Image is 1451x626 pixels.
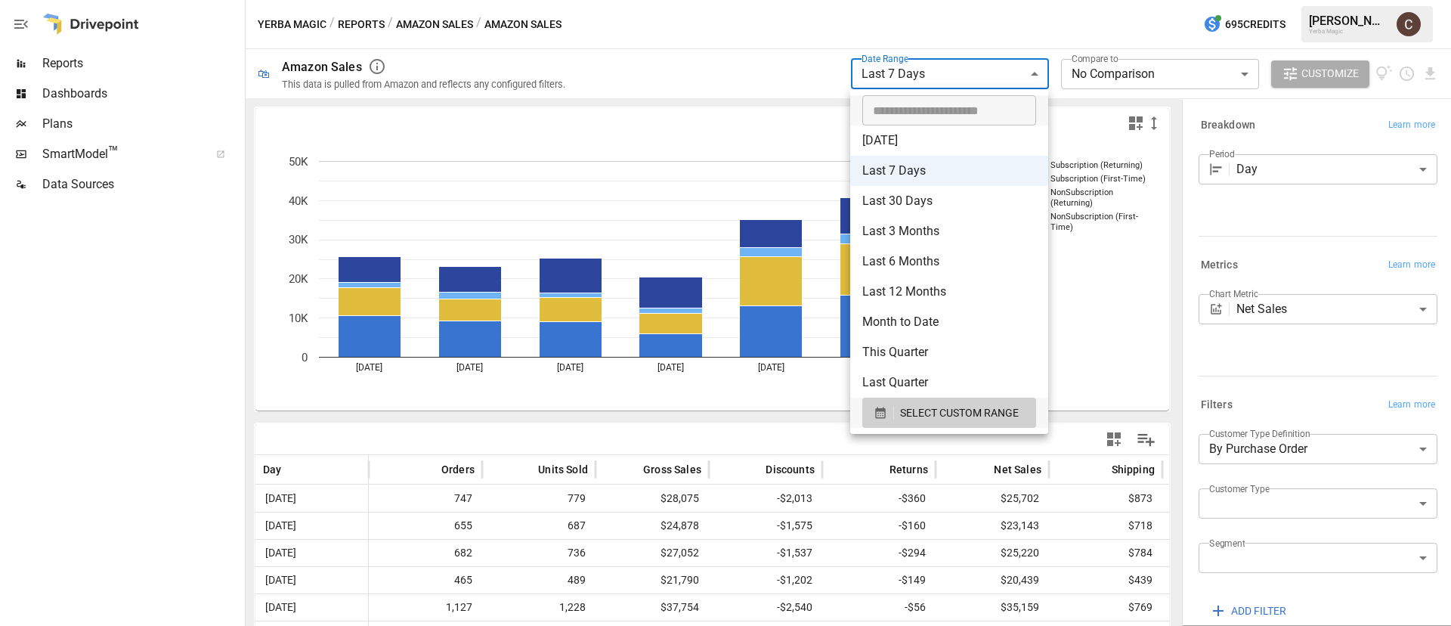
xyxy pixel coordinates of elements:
[850,337,1048,367] li: This Quarter
[850,186,1048,216] li: Last 30 Days
[850,367,1048,398] li: Last Quarter
[862,398,1036,428] button: SELECT CUSTOM RANGE
[850,277,1048,307] li: Last 12 Months
[900,404,1019,423] span: SELECT CUSTOM RANGE
[850,307,1048,337] li: Month to Date
[850,156,1048,186] li: Last 7 Days
[850,126,1048,156] li: [DATE]
[850,216,1048,246] li: Last 3 Months
[850,246,1048,277] li: Last 6 Months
